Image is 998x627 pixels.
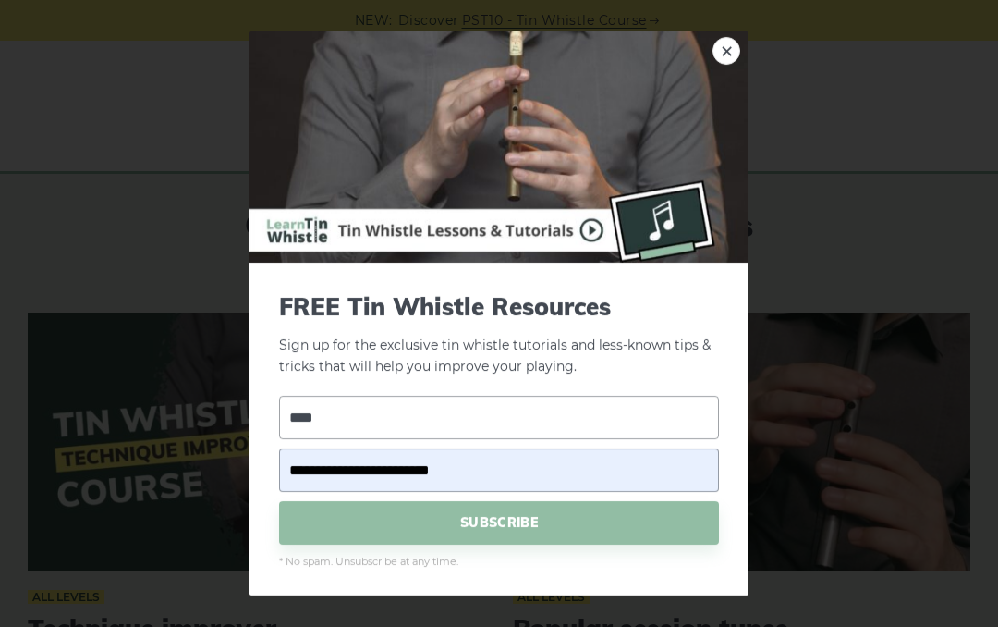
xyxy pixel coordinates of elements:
span: SUBSCRIBE [279,501,719,545]
span: FREE Tin Whistle Resources [279,292,719,321]
p: Sign up for the exclusive tin whistle tutorials and less-known tips & tricks that will help you i... [279,292,719,377]
img: Tin Whistle Buying Guide Preview [249,31,748,263]
a: × [712,37,740,65]
span: * No spam. Unsubscribe at any time. [279,554,719,571]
